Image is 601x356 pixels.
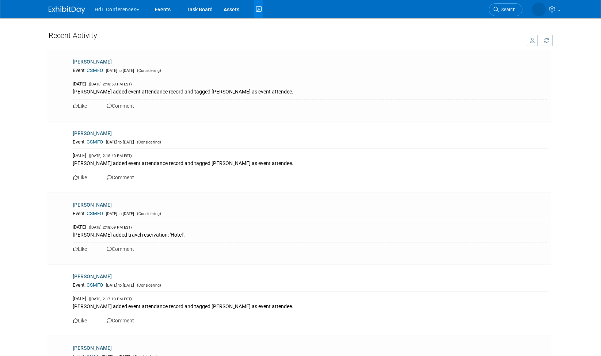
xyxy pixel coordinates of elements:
[87,68,103,73] a: CSMFO
[73,202,112,208] a: [PERSON_NAME]
[49,27,520,47] div: Recent Activity
[87,211,103,216] a: CSMFO
[87,153,132,158] span: ([DATE] 2:18:40 PM EST)
[135,140,161,145] span: (Considering)
[532,3,546,16] img: Polly Tracy
[73,282,85,288] span: Event:
[107,318,134,324] a: Comment
[87,282,103,288] a: CSMFO
[489,3,522,16] a: Search
[107,246,134,252] a: Comment
[135,211,161,216] span: (Considering)
[73,68,85,73] span: Event:
[73,130,112,136] a: [PERSON_NAME]
[135,283,161,288] span: (Considering)
[73,230,548,238] div: [PERSON_NAME] added travel reservation: 'Hotel'.
[87,82,132,87] span: ([DATE] 2:18:53 PM EST)
[104,283,134,288] span: [DATE] to [DATE]
[87,296,132,301] span: ([DATE] 2:17:10 PM EST)
[73,211,85,216] span: Event:
[73,153,86,158] span: [DATE]
[104,68,134,73] span: [DATE] to [DATE]
[73,273,112,279] a: [PERSON_NAME]
[73,345,112,351] a: [PERSON_NAME]
[104,211,134,216] span: [DATE] to [DATE]
[104,140,134,145] span: [DATE] to [DATE]
[73,224,86,230] span: [DATE]
[73,159,548,167] div: [PERSON_NAME] added event attendance record and tagged [PERSON_NAME] as event attendee.
[73,302,548,310] div: [PERSON_NAME] added event attendance record and tagged [PERSON_NAME] as event attendee.
[107,103,134,109] a: Comment
[73,296,86,301] span: [DATE]
[73,87,548,95] div: [PERSON_NAME] added event attendance record and tagged [PERSON_NAME] as event attendee.
[499,7,516,12] span: Search
[87,139,103,145] a: CSMFO
[87,225,132,230] span: ([DATE] 2:18:09 PM EST)
[73,59,112,65] a: [PERSON_NAME]
[73,81,86,87] span: [DATE]
[73,103,87,109] a: Like
[49,6,85,14] img: ExhibitDay
[73,175,87,180] a: Like
[107,175,134,180] a: Comment
[73,246,87,252] a: Like
[73,318,87,324] a: Like
[73,139,85,145] span: Event:
[135,68,161,73] span: (Considering)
